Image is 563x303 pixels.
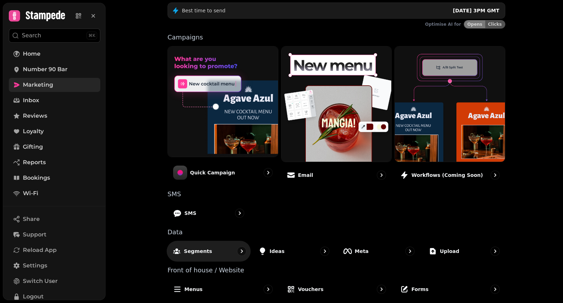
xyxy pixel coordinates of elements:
[9,171,100,185] a: Bookings
[184,210,196,217] p: SMS
[9,274,100,288] button: Switch User
[298,286,324,293] p: Vouchers
[485,20,505,28] button: Clicks
[167,229,505,235] p: Data
[23,261,47,270] span: Settings
[338,241,420,261] a: Meta
[378,172,385,179] svg: go to
[23,112,47,120] span: Reviews
[9,155,100,169] a: Reports
[23,277,58,285] span: Switch User
[378,286,385,293] svg: go to
[23,246,57,254] span: Reload App
[9,29,100,43] button: Search⌘K
[23,96,39,105] span: Inbox
[87,32,97,39] div: ⌘K
[23,81,53,89] span: Marketing
[23,292,44,301] span: Logout
[9,109,100,123] a: Reviews
[281,46,392,185] a: EmailEmail
[492,172,499,179] svg: go to
[488,22,502,26] span: Clicks
[9,243,100,257] button: Reload App
[168,47,278,157] img: Quick Campaign
[355,248,369,255] p: Meta
[281,47,392,162] img: Email
[9,93,100,107] a: Inbox
[265,169,272,176] svg: go to
[9,124,100,138] a: Loyalty
[453,8,499,13] span: [DATE] 3PM GMT
[9,140,100,154] a: Gifting
[253,241,335,261] a: Ideas
[184,286,203,293] p: Menus
[23,215,40,223] span: Share
[9,62,100,76] a: Number 90 Bar
[467,22,482,26] span: Opens
[281,279,392,299] a: Vouchers
[270,248,285,255] p: Ideas
[411,172,483,179] p: Workflows (coming soon)
[9,47,100,61] a: Home
[184,247,212,254] p: Segments
[167,267,505,273] p: Front of house / Website
[23,230,46,239] span: Support
[23,143,43,151] span: Gifting
[167,203,250,223] a: SMS
[440,248,459,255] p: Upload
[167,191,505,197] p: SMS
[321,248,328,255] svg: go to
[394,46,505,185] a: Workflows (coming soon)Workflows (coming soon)
[236,210,243,217] svg: go to
[425,21,461,27] p: Optimise AI for
[395,47,505,162] img: Workflows (coming soon)
[265,286,272,293] svg: go to
[406,248,413,255] svg: go to
[23,158,46,167] span: Reports
[9,212,100,226] button: Share
[423,241,505,261] a: Upload
[9,228,100,242] button: Support
[167,46,278,185] a: Quick CampaignQuick Campaign
[167,279,278,299] a: Menus
[9,186,100,200] a: Wi-Fi
[23,50,40,58] span: Home
[167,34,505,41] p: Campaigns
[23,127,44,136] span: Loyalty
[492,286,499,293] svg: go to
[9,78,100,92] a: Marketing
[238,247,245,254] svg: go to
[492,248,499,255] svg: go to
[394,279,505,299] a: Forms
[190,169,235,176] p: Quick Campaign
[9,259,100,273] a: Settings
[22,31,41,40] p: Search
[411,286,428,293] p: Forms
[23,174,50,182] span: Bookings
[23,65,68,74] span: Number 90 Bar
[464,20,485,28] button: Opens
[182,7,226,14] p: Best time to send
[298,172,313,179] p: Email
[23,189,38,198] span: Wi-Fi
[167,241,251,261] a: Segments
